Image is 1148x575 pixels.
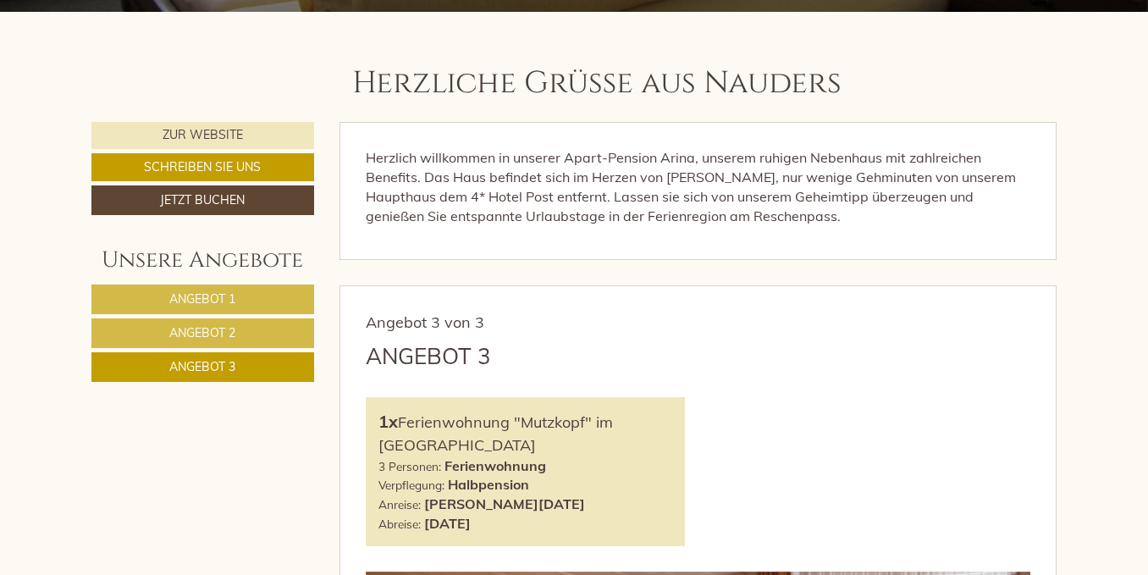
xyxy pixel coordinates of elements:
[378,478,444,492] small: Verpflegung:
[378,459,441,473] small: 3 Personen:
[378,410,673,456] div: Ferienwohnung "Mutzkopf" im [GEOGRAPHIC_DATA]
[444,457,546,474] b: Ferienwohnung
[378,411,398,432] b: 1x
[424,515,471,532] b: [DATE]
[91,153,314,181] a: Schreiben Sie uns
[91,122,314,149] a: Zur Website
[448,476,529,493] b: Halbpension
[366,340,491,372] div: Angebot 3
[378,497,421,511] small: Anreise:
[366,312,484,332] span: Angebot 3 von 3
[169,359,235,374] span: Angebot 3
[378,517,421,531] small: Abreise:
[169,325,235,340] span: Angebot 2
[91,185,314,215] a: Jetzt buchen
[352,67,842,101] h1: Herzliche Grüße aus Nauders
[366,148,1031,225] p: Herzlich willkommen in unserer Apart-Pension Arina, unserem ruhigen Nebenhaus mit zahlreichen Ben...
[91,245,314,276] div: Unsere Angebote
[424,495,585,512] b: [PERSON_NAME][DATE]
[169,291,235,307] span: Angebot 1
